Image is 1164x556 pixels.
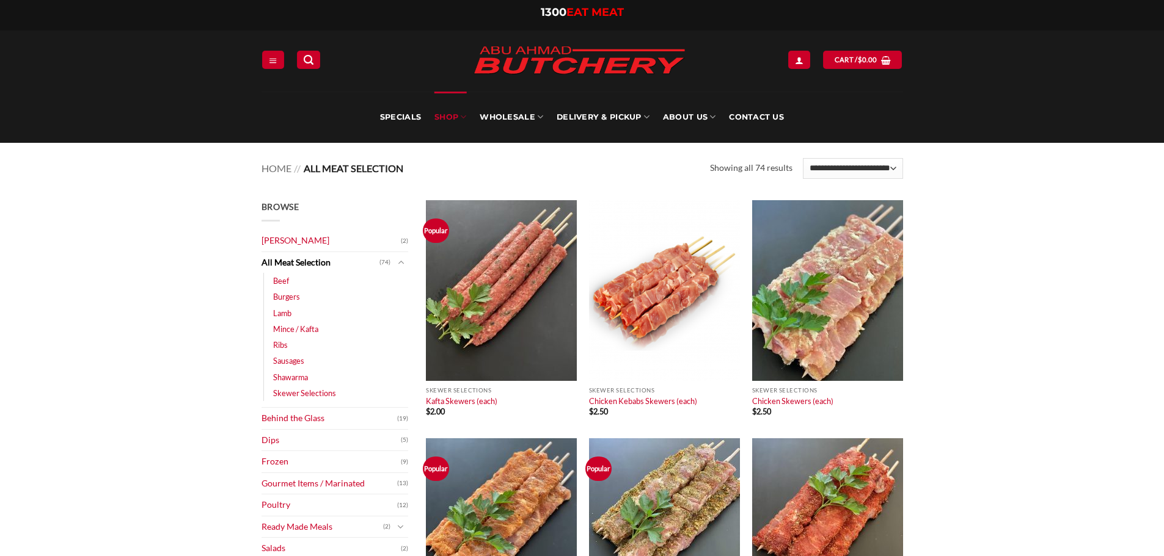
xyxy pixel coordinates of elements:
a: [PERSON_NAME] [262,230,401,251]
span: All Meat Selection [304,162,403,174]
bdi: 2.50 [589,406,608,416]
a: About Us [663,92,716,143]
a: Behind the Glass [262,408,397,429]
span: $ [752,406,756,416]
a: Dips [262,430,401,451]
bdi: 2.00 [426,406,445,416]
a: Mince / Kafta [273,321,318,337]
a: Menu [262,51,284,68]
span: EAT MEAT [566,5,624,19]
img: Abu Ahmad Butchery [463,38,695,84]
img: Kafta Skewers [426,200,577,381]
a: All Meat Selection [262,252,379,273]
a: 1300EAT MEAT [541,5,624,19]
span: (12) [397,496,408,514]
a: SHOP [434,92,466,143]
a: Gourmet Items / Marinated [262,473,397,494]
a: Specials [380,92,421,143]
img: Chicken Kebabs Skewers [589,200,740,381]
p: Skewer Selections [752,387,903,394]
bdi: 2.50 [752,406,771,416]
span: (9) [401,453,408,471]
span: (74) [379,253,390,272]
span: $ [589,406,593,416]
img: Chicken Skewers [752,200,903,381]
a: Skewer Selections [273,385,336,401]
span: (19) [397,410,408,428]
a: Search [297,51,320,68]
a: Frozen [262,451,401,472]
a: Home [262,162,291,174]
a: Ribs [273,337,288,353]
a: Kafta Skewers (each) [426,396,497,406]
span: // [294,162,301,174]
button: Toggle [393,520,408,533]
bdi: 0.00 [858,56,877,63]
a: Wholesale [480,92,543,143]
span: (13) [397,474,408,493]
span: (2) [383,518,390,536]
a: Sausages [273,353,304,369]
a: View cart [823,51,902,68]
a: Poultry [262,494,397,516]
a: Lamb [273,305,291,321]
a: Chicken Skewers (each) [752,396,833,406]
a: Delivery & Pickup [557,92,650,143]
p: Skewer Selections [589,387,740,394]
p: Showing all 74 results [710,161,792,175]
span: (5) [401,431,408,449]
button: Toggle [393,256,408,269]
a: Burgers [273,289,300,305]
a: Login [788,51,810,68]
a: Ready Made Meals [262,516,383,538]
span: Browse [262,201,299,212]
select: Shop order [803,158,902,179]
a: Chicken Kebabs Skewers (each) [589,396,697,406]
span: (2) [401,232,408,250]
span: $ [858,54,862,65]
a: Contact Us [729,92,784,143]
span: 1300 [541,5,566,19]
span: Cart / [835,54,877,65]
a: Shawarma [273,369,308,385]
p: Skewer Selections [426,387,577,394]
span: $ [426,406,430,416]
a: Beef [273,273,289,289]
